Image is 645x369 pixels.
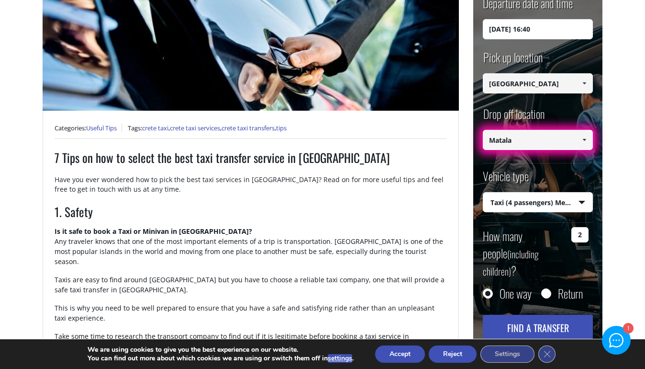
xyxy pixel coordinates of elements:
[577,73,592,93] a: Show All Items
[55,124,122,132] span: Categories:
[55,227,252,236] strong: Is it safe to book a Taxi or Minivan in [GEOGRAPHIC_DATA]?
[483,73,593,93] input: Select pickup location
[483,168,529,192] label: Vehicle type
[276,124,287,132] a: tips
[429,346,477,363] button: Reject
[55,149,390,166] span: 7 Tips on how to select the best taxi transfer service in [GEOGRAPHIC_DATA]
[128,124,287,132] span: Tags: , , ,
[483,227,566,279] label: How many people ?
[88,346,354,354] p: We are using cookies to give you the best experience on our website.
[483,105,545,130] label: Drop off location
[142,124,168,132] a: crete taxi
[55,175,447,194] div: Have you ever wondered how to pick the best taxi services in [GEOGRAPHIC_DATA]? Read on for more ...
[170,124,220,132] a: crete taxi services
[483,315,593,341] button: Find a transfer
[86,124,117,132] a: Useful Tips
[480,346,534,363] button: Settings
[55,303,447,331] p: This is why you need to be well prepared to ensure that you have a safe and satisfying ride rathe...
[483,130,593,150] input: Select drop-off location
[577,130,592,150] a: Show All Items
[483,247,539,278] small: (including children)
[623,324,633,334] div: 1
[88,354,354,363] p: You can find out more about which cookies we are using or switch them off in .
[328,354,352,363] button: settings
[375,346,425,363] button: Accept
[538,346,556,363] button: Close GDPR Cookie Banner
[55,203,447,226] h2: 1. Safety
[222,124,275,132] a: crete taxi transfers
[483,49,543,73] label: Pick up location
[55,226,447,275] p: Any traveler knows that one of the most important elements of a trip is transportation. [GEOGRAPH...
[483,193,592,213] span: Taxi (4 passengers) Mercedes E Class
[558,288,583,298] label: Return
[55,275,447,303] p: Taxis are easy to find around [GEOGRAPHIC_DATA] but you have to choose a reliable taxi company, o...
[500,288,532,298] label: One way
